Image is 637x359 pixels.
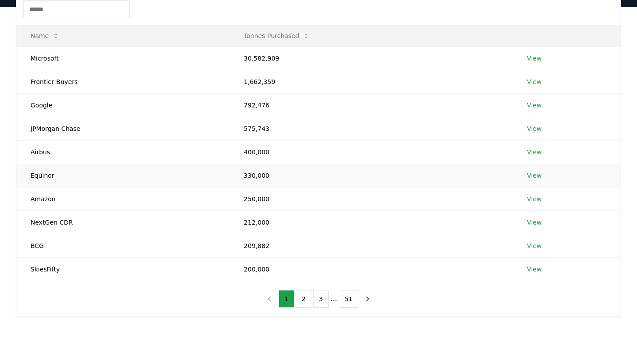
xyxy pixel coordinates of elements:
[279,290,294,308] button: 1
[230,187,513,210] td: 250,000
[16,187,230,210] td: Amazon
[296,290,311,308] button: 2
[313,290,329,308] button: 3
[16,234,230,257] td: BCG
[527,171,541,180] a: View
[527,195,541,203] a: View
[230,93,513,117] td: 792,476
[527,241,541,250] a: View
[16,93,230,117] td: Google
[527,54,541,63] a: View
[230,46,513,70] td: 30,582,909
[16,140,230,164] td: Airbus
[237,27,317,45] button: Tonnes Purchased
[527,218,541,227] a: View
[16,117,230,140] td: JPMorgan Chase
[16,257,230,281] td: SkiesFifty
[16,46,230,70] td: Microsoft
[527,124,541,133] a: View
[330,294,337,304] li: ...
[16,164,230,187] td: Equinor
[230,70,513,93] td: 1,662,359
[230,140,513,164] td: 400,000
[527,265,541,274] a: View
[230,164,513,187] td: 330,000
[23,27,66,45] button: Name
[16,70,230,93] td: Frontier Buyers
[527,148,541,157] a: View
[339,290,358,308] button: 51
[230,117,513,140] td: 575,743
[16,210,230,234] td: NextGen CDR
[230,234,513,257] td: 209,882
[230,257,513,281] td: 200,000
[527,101,541,110] a: View
[230,210,513,234] td: 212,000
[527,77,541,86] a: View
[360,290,375,308] button: next page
